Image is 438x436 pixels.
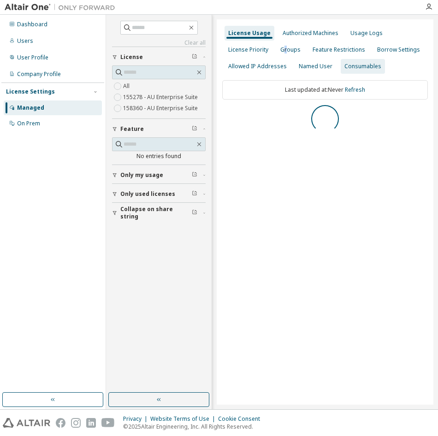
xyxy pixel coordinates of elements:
[17,120,40,127] div: On Prem
[112,47,206,67] button: License
[228,63,287,70] div: Allowed IP Addresses
[344,63,381,70] div: Consumables
[228,29,271,37] div: License Usage
[112,153,206,160] div: No entries found
[120,171,163,179] span: Only my usage
[228,46,268,53] div: License Priority
[123,81,131,92] label: All
[218,415,266,423] div: Cookie Consent
[71,418,81,428] img: instagram.svg
[222,80,428,100] div: Last updated at: Never
[120,125,144,133] span: Feature
[6,88,55,95] div: License Settings
[313,46,365,53] div: Feature Restrictions
[192,125,197,133] span: Clear filter
[120,53,143,61] span: License
[192,53,197,61] span: Clear filter
[56,418,65,428] img: facebook.svg
[5,3,120,12] img: Altair One
[123,92,200,103] label: 155278 - AU Enterprise Suite
[3,418,50,428] img: altair_logo.svg
[17,21,47,28] div: Dashboard
[112,165,206,185] button: Only my usage
[101,418,115,428] img: youtube.svg
[283,29,338,37] div: Authorized Machines
[350,29,383,37] div: Usage Logs
[17,54,48,61] div: User Profile
[192,171,197,179] span: Clear filter
[120,190,175,198] span: Only used licenses
[280,46,301,53] div: Groups
[299,63,332,70] div: Named User
[345,86,365,94] a: Refresh
[112,203,206,223] button: Collapse on share string
[123,103,200,114] label: 158360 - AU Enterprise Suite
[112,119,206,139] button: Feature
[112,184,206,204] button: Only used licenses
[192,209,197,217] span: Clear filter
[192,190,197,198] span: Clear filter
[86,418,96,428] img: linkedin.svg
[17,71,61,78] div: Company Profile
[120,206,192,220] span: Collapse on share string
[123,423,266,430] p: © 2025 Altair Engineering, Inc. All Rights Reserved.
[123,415,150,423] div: Privacy
[17,104,44,112] div: Managed
[112,39,206,47] a: Clear all
[17,37,33,45] div: Users
[150,415,218,423] div: Website Terms of Use
[377,46,420,53] div: Borrow Settings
